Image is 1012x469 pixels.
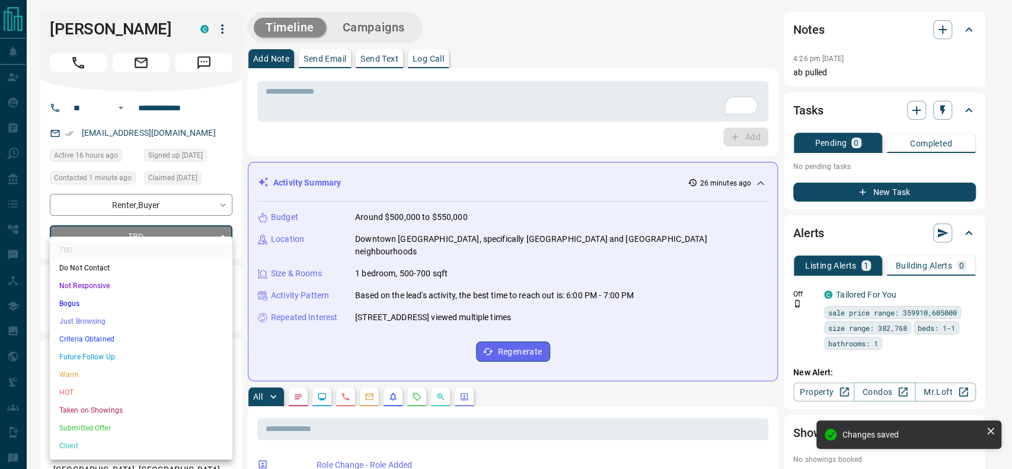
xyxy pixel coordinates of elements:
[50,259,232,277] li: Do Not Contact
[50,312,232,330] li: Just Browsing
[50,277,232,295] li: Not Responsive
[50,384,232,401] li: HOT
[50,419,232,437] li: Submitted Offer
[50,348,232,366] li: Future Follow Up
[50,437,232,455] li: Client
[50,295,232,312] li: Bogus
[50,366,232,384] li: Warm
[842,430,981,439] div: Changes saved
[50,330,232,348] li: Criteria Obtained
[50,401,232,419] li: Taken on Showings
